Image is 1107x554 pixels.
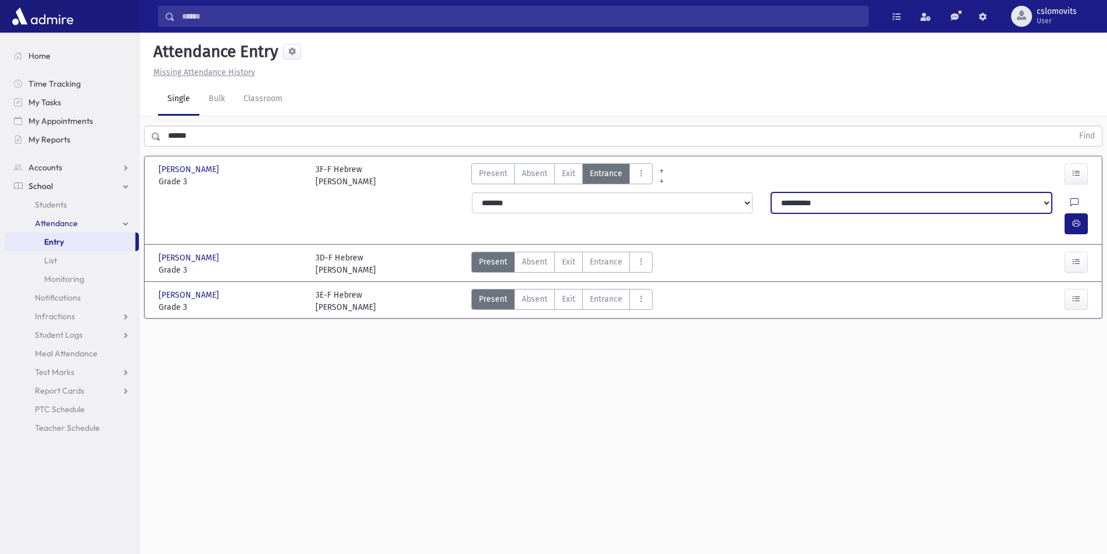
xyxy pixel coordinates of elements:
span: Exit [562,293,575,305]
span: Present [479,293,507,305]
span: Entry [44,237,64,247]
span: Present [479,256,507,268]
a: Home [5,47,139,65]
span: Time Tracking [28,78,81,89]
span: Grade 3 [159,176,304,188]
span: Grade 3 [159,264,304,276]
span: [PERSON_NAME] [159,163,221,176]
span: User [1037,16,1077,26]
a: Test Marks [5,363,139,381]
span: Entrance [590,256,622,268]
span: Monitoring [44,274,84,284]
a: Notifications [5,288,139,307]
div: AttTypes [471,163,653,188]
span: Entrance [590,167,622,180]
span: Teacher Schedule [35,423,100,433]
span: Present [479,167,507,180]
span: List [44,255,57,266]
span: Meal Attendance [35,348,98,359]
span: Infractions [35,311,75,321]
a: Attendance [5,214,139,233]
a: My Appointments [5,112,139,130]
span: Students [35,199,67,210]
span: Absent [522,167,547,180]
span: My Appointments [28,116,93,126]
a: My Reports [5,130,139,149]
a: Entry [5,233,135,251]
span: [PERSON_NAME] [159,252,221,264]
span: [PERSON_NAME] [159,289,221,301]
a: Single [158,83,199,116]
span: Student Logs [35,330,83,340]
a: Students [5,195,139,214]
div: 3E-F Hebrew [PERSON_NAME] [316,289,376,313]
u: Missing Attendance History [153,67,255,77]
span: Home [28,51,51,61]
a: Monitoring [5,270,139,288]
span: Exit [562,256,575,268]
span: My Tasks [28,97,61,108]
span: cslomovits [1037,7,1077,16]
a: Report Cards [5,381,139,400]
a: Time Tracking [5,74,139,93]
span: Absent [522,293,547,305]
a: List [5,251,139,270]
a: Accounts [5,158,139,177]
div: AttTypes [471,252,653,276]
a: Student Logs [5,326,139,344]
a: My Tasks [5,93,139,112]
a: PTC Schedule [5,400,139,419]
a: Classroom [234,83,292,116]
span: Grade 3 [159,301,304,313]
input: Search [175,6,868,27]
h5: Attendance Entry [149,42,278,62]
span: Attendance [35,218,78,228]
div: 3D-F Hebrew [PERSON_NAME] [316,252,376,276]
span: Entrance [590,293,622,305]
span: Accounts [28,162,62,173]
span: Notifications [35,292,81,303]
span: PTC Schedule [35,404,85,414]
span: Exit [562,167,575,180]
a: School [5,177,139,195]
span: Test Marks [35,367,74,377]
a: Infractions [5,307,139,326]
img: AdmirePro [9,5,76,28]
span: School [28,181,53,191]
div: AttTypes [471,289,653,313]
span: Absent [522,256,547,268]
a: Missing Attendance History [149,67,255,77]
div: 3F-F Hebrew [PERSON_NAME] [316,163,376,188]
span: My Reports [28,134,70,145]
a: Teacher Schedule [5,419,139,437]
a: Bulk [199,83,234,116]
a: Meal Attendance [5,344,139,363]
span: Report Cards [35,385,84,396]
button: Find [1072,126,1102,146]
